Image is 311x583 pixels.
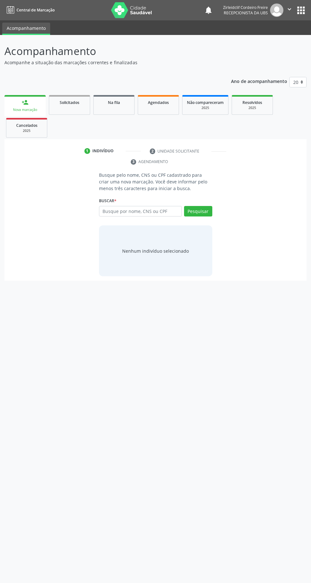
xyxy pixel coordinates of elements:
[11,128,43,133] div: 2025
[22,99,29,106] div: person_add
[2,23,50,35] a: Acompanhamento
[17,7,55,13] span: Central de Marcação
[204,6,213,15] button: notifications
[4,59,216,66] p: Acompanhe a situação das marcações correntes e finalizadas
[231,77,287,85] p: Ano de acompanhamento
[99,206,182,217] input: Busque por nome, CNS ou CPF
[9,107,41,112] div: Nova marcação
[99,196,116,206] label: Buscar
[60,100,79,105] span: Solicitados
[148,100,169,105] span: Agendados
[187,100,224,105] span: Não compareceram
[108,100,120,105] span: Na fila
[92,148,114,154] div: Indivíduo
[295,5,307,16] button: apps
[236,106,268,110] div: 2025
[270,3,283,17] img: img
[223,5,268,10] div: Zirleidclif Cordeiro Freire
[4,43,216,59] p: Acompanhamento
[184,206,212,217] button: Pesquisar
[242,100,262,105] span: Resolvidos
[224,10,268,16] span: Recepcionista da UBS
[99,172,212,192] p: Busque pelo nome, CNS ou CPF cadastrado para criar uma nova marcação. Você deve informar pelo men...
[4,5,55,15] a: Central de Marcação
[286,6,293,13] i: 
[84,148,90,154] div: 1
[16,123,37,128] span: Cancelados
[187,106,224,110] div: 2025
[283,3,295,17] button: 
[122,248,189,254] div: Nenhum indivíduo selecionado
